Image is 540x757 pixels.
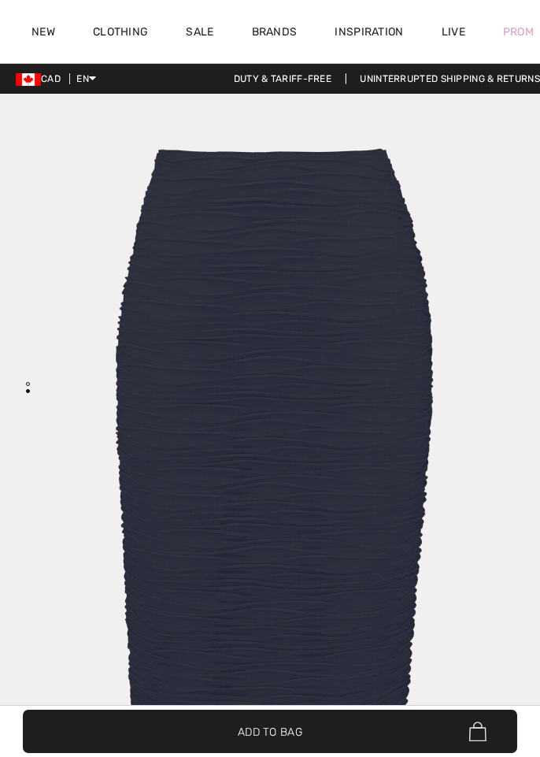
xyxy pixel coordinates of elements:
[442,24,465,40] a: Live
[238,723,302,740] span: Add to Bag
[16,73,67,84] span: CAD
[441,639,524,678] iframe: Opens a widget where you can find more information
[469,722,486,742] img: Bag.svg
[186,25,213,42] a: Sale
[76,73,96,84] span: EN
[23,710,517,753] button: Add to Bag
[503,24,534,40] a: Prom
[252,25,298,42] a: Brands
[16,73,41,86] img: Canadian Dollar
[335,25,403,42] span: Inspiration
[31,25,55,42] a: New
[93,25,148,42] a: Clothing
